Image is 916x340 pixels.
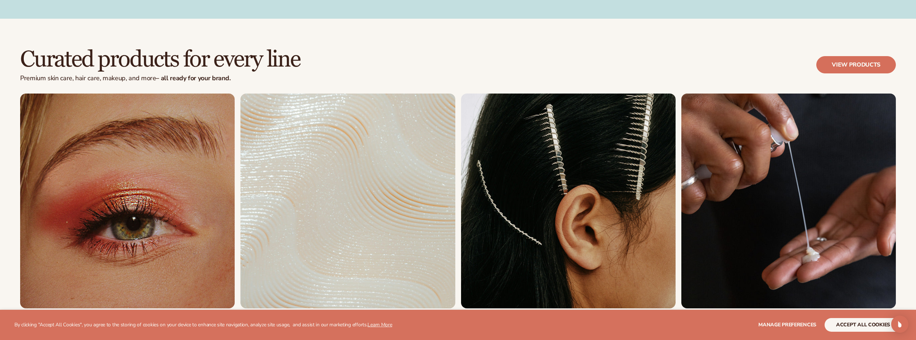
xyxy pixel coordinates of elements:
[156,74,230,82] strong: – all ready for your brand.
[758,321,816,328] span: Manage preferences
[825,318,902,332] button: accept all cookies
[14,322,392,328] p: By clicking "Accept All Cookies", you agree to the storing of cookies on your device to enhance s...
[20,94,235,323] div: 1 / 8
[681,94,896,323] div: 4 / 8
[816,56,896,73] a: View products
[20,47,300,72] h2: Curated products for every line
[891,316,908,333] div: Open Intercom Messenger
[20,74,300,82] p: Premium skin care, hair care, makeup, and more
[240,94,455,323] div: 2 / 8
[461,94,676,323] div: 3 / 8
[758,318,816,332] button: Manage preferences
[367,321,392,328] a: Learn More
